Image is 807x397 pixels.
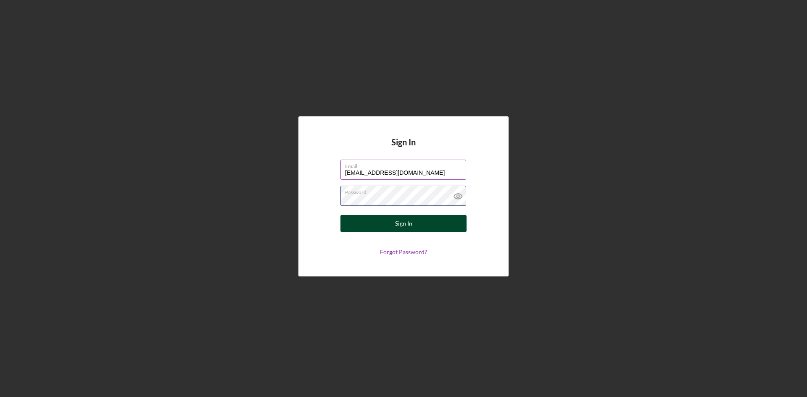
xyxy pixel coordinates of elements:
[380,248,427,255] a: Forgot Password?
[345,186,466,195] label: Password
[340,215,467,232] button: Sign In
[391,137,416,160] h4: Sign In
[345,160,466,169] label: Email
[395,215,412,232] div: Sign In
